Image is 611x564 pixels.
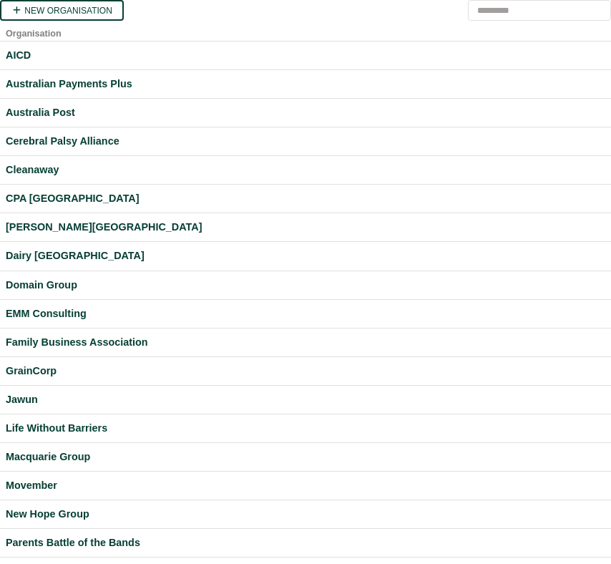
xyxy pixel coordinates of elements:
a: Cleanaway [6,162,605,178]
a: New Hope Group [6,506,605,522]
a: [PERSON_NAME][GEOGRAPHIC_DATA] [6,219,605,235]
a: Family Business Association [6,334,605,351]
a: Australian Payments Plus [6,76,605,92]
a: CPA [GEOGRAPHIC_DATA] [6,190,605,207]
a: Parents Battle of the Bands [6,535,605,551]
a: Jawun [6,392,605,408]
a: Cerebral Palsy Alliance [6,133,605,150]
a: EMM Consulting [6,306,605,322]
a: Life Without Barriers [6,420,605,437]
a: GrainCorp [6,363,605,379]
a: Dairy [GEOGRAPHIC_DATA] [6,248,605,264]
a: Movember [6,477,605,494]
a: AICD [6,47,605,64]
a: Macquarie Group [6,449,605,465]
a: Australia Post [6,104,605,121]
a: Domain Group [6,277,605,293]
